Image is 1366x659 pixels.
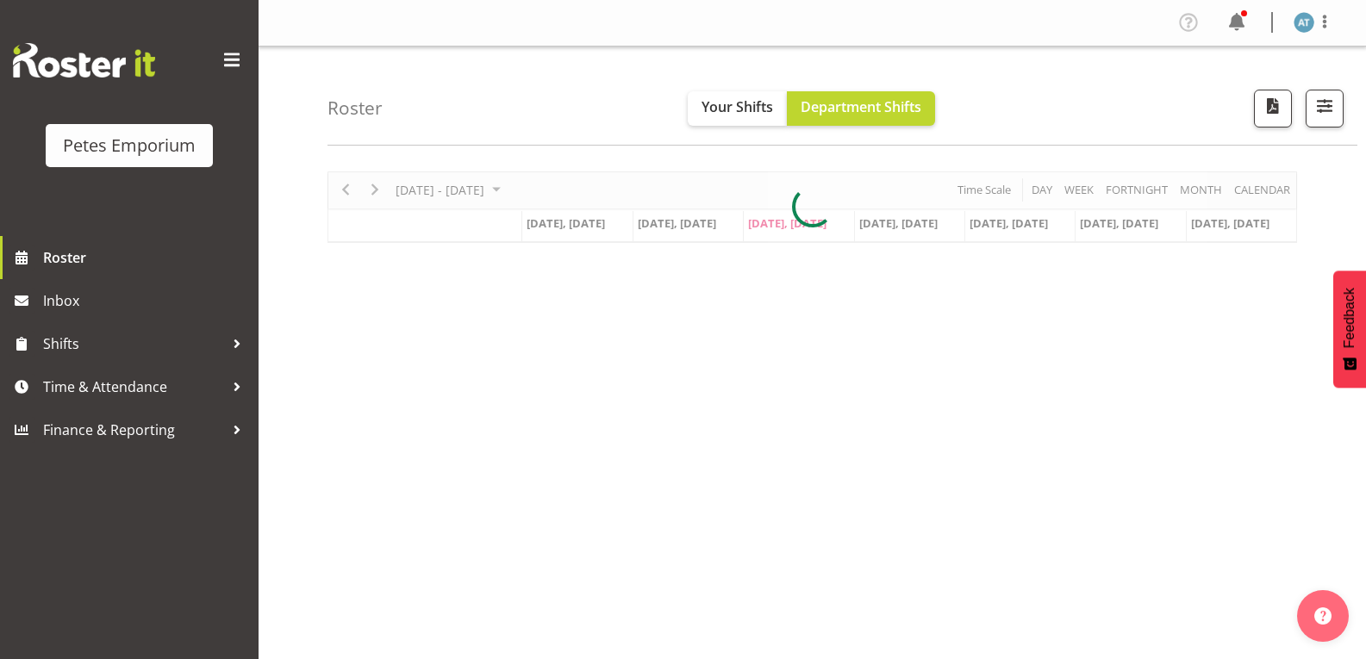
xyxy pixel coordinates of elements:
button: Feedback - Show survey [1333,270,1366,388]
img: alex-micheal-taniwha5364.jpg [1294,12,1314,33]
img: Rosterit website logo [13,43,155,78]
span: Finance & Reporting [43,417,224,443]
div: Petes Emporium [63,133,196,159]
span: Your Shifts [702,97,773,116]
span: Inbox [43,288,250,314]
h4: Roster [327,98,383,118]
span: Shifts [43,331,224,357]
img: help-xxl-2.png [1314,607,1332,625]
span: Time & Attendance [43,374,224,400]
span: Feedback [1342,288,1357,348]
button: Filter Shifts [1306,90,1344,127]
button: Department Shifts [787,91,935,126]
span: Department Shifts [801,97,921,116]
button: Your Shifts [688,91,787,126]
span: Roster [43,245,250,270]
button: Download a PDF of the roster according to the set date range. [1254,90,1292,127]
